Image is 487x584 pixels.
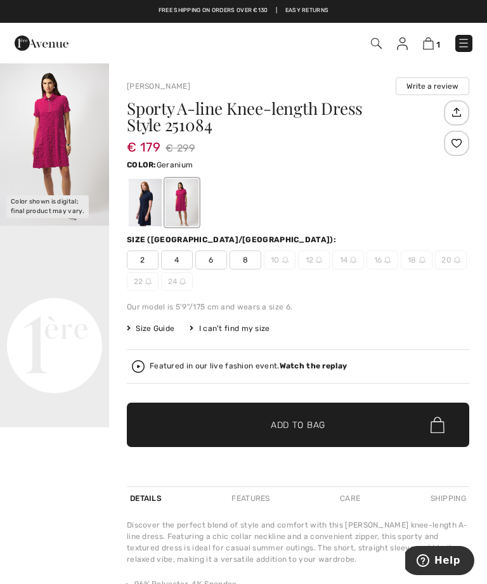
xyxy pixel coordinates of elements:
img: My Info [397,37,408,50]
div: Color shown is digital; final product may vary. [6,195,89,218]
span: 22 [127,272,159,291]
img: ring-m.svg [316,257,322,263]
a: Easy Returns [285,6,329,15]
img: ring-m.svg [350,257,356,263]
h1: Sporty A-line Knee-length Dress Style 251084 [127,100,441,133]
a: 1 [423,37,440,50]
img: Menu [457,37,470,49]
span: 14 [332,250,364,269]
div: Details [127,487,165,510]
span: 12 [298,250,330,269]
a: 1ère Avenue [15,37,68,48]
span: 1 [436,40,440,49]
img: ring-m.svg [282,257,289,263]
span: Size Guide [127,323,174,334]
div: Features [228,487,273,510]
span: 10 [264,250,295,269]
a: Free shipping on orders over €130 [159,6,268,15]
iframe: Opens a widget where you can find more information [405,546,474,578]
img: Share [446,101,467,123]
span: 20 [435,250,467,269]
span: Geranium [157,160,193,169]
span: 16 [367,250,398,269]
img: Watch the replay [132,360,145,373]
span: 8 [230,250,261,269]
img: Shopping Bag [423,37,434,49]
img: ring-m.svg [145,278,152,285]
img: Search [371,38,382,49]
span: 18 [401,250,432,269]
img: ring-m.svg [384,257,391,263]
div: Our model is 5'9"/175 cm and wears a size 6. [127,301,469,313]
div: Midnight Blue [129,179,162,226]
span: | [276,6,277,15]
span: Add to Bag [271,419,325,432]
div: Size ([GEOGRAPHIC_DATA]/[GEOGRAPHIC_DATA]): [127,234,339,245]
span: 4 [161,250,193,269]
strong: Watch the replay [280,361,347,370]
div: Geranium [166,179,198,226]
img: 1ère Avenue [15,30,68,56]
div: Featured in our live fashion event. [150,362,347,370]
span: € 179 [127,127,160,155]
img: ring-m.svg [454,257,460,263]
button: Write a review [396,77,469,95]
span: 6 [195,250,227,269]
a: [PERSON_NAME] [127,82,190,91]
span: € 299 [166,139,195,158]
div: I can't find my size [190,323,269,334]
div: Care [337,487,363,510]
span: Color: [127,160,157,169]
div: Shipping [427,487,469,510]
img: ring-m.svg [179,278,186,285]
span: 2 [127,250,159,269]
button: Add to Bag [127,403,469,447]
div: Discover the perfect blend of style and comfort with this [PERSON_NAME] knee-length A-line dress.... [127,519,469,565]
img: ring-m.svg [419,257,425,263]
img: Bag.svg [431,417,445,433]
span: 24 [161,272,193,291]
